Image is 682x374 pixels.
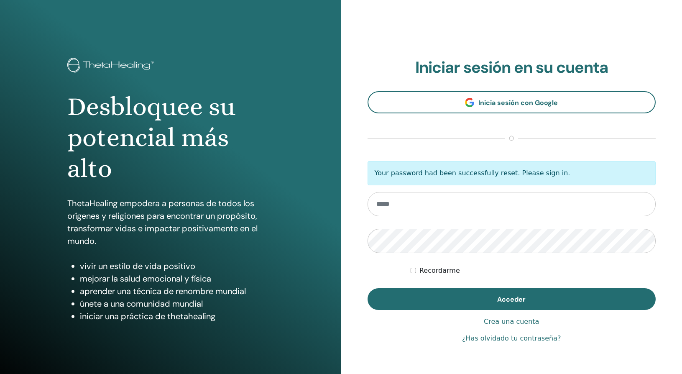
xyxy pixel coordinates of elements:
[419,266,460,276] label: Recordarme
[67,91,274,184] h1: Desbloquee su potencial más alto
[80,285,274,297] li: aprender una técnica de renombre mundial
[497,295,526,304] span: Acceder
[80,310,274,323] li: iniciar una práctica de thetahealing
[462,333,561,343] a: ¿Has olvidado tu contraseña?
[478,98,558,107] span: Inicia sesión con Google
[80,260,274,272] li: vivir un estilo de vida positivo
[368,161,656,185] p: Your password had been successfully reset. Please sign in.
[484,317,539,327] a: Crea una cuenta
[368,288,656,310] button: Acceder
[80,272,274,285] li: mejorar la salud emocional y física
[368,91,656,113] a: Inicia sesión con Google
[80,297,274,310] li: únete a una comunidad mundial
[411,266,656,276] div: Mantenerme autenticado indefinidamente o hasta cerrar la sesión manualmente
[67,197,274,247] p: ThetaHealing empodera a personas de todos los orígenes y religiones para encontrar un propósito, ...
[505,133,518,143] span: o
[368,58,656,77] h2: Iniciar sesión en su cuenta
